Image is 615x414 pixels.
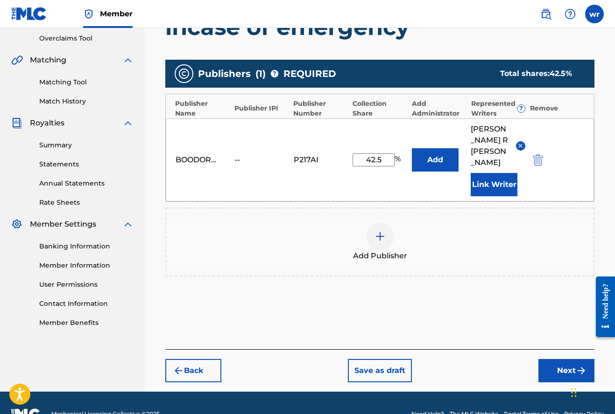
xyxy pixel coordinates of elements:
a: Public Search [537,5,555,23]
div: Drag [571,379,577,407]
button: Add [412,148,459,172]
span: % [395,153,403,166]
iframe: Resource Center [589,267,615,347]
span: ? [517,105,525,112]
img: MLC Logo [11,7,47,21]
div: User Menu [585,5,604,23]
a: Banking Information [39,241,134,251]
span: Matching [30,55,66,66]
img: expand [122,55,134,66]
div: Publisher Number [293,99,348,118]
img: help [565,8,576,20]
div: Total shares: [500,68,576,79]
a: Summary [39,140,134,150]
a: Matching Tool [39,77,134,87]
span: Member Settings [30,219,96,230]
div: Publisher Name [175,99,230,118]
img: add [375,231,386,242]
button: Next [538,359,594,382]
img: Matching [11,55,23,66]
a: User Permissions [39,280,134,290]
span: ? [271,70,278,77]
img: publishers [178,68,190,79]
button: Link Writer [471,173,517,196]
span: Royalties [30,117,64,129]
img: remove-from-list-button [517,142,524,149]
span: Member [100,8,133,19]
a: Annual Statements [39,179,134,188]
img: search [540,8,551,20]
a: Match History [39,97,134,106]
img: f7272a7cc735f4ea7f67.svg [576,365,587,376]
button: Save as draft [348,359,412,382]
span: REQUIRED [283,67,336,81]
img: Member Settings [11,219,22,230]
img: 12a2ab48e56ec057fbd8.svg [533,154,543,166]
div: Remove [530,103,585,113]
a: Contact Information [39,299,134,309]
img: expand [122,117,134,129]
span: ( 1 ) [255,67,266,81]
a: Member Information [39,261,134,270]
img: Top Rightsholder [83,8,94,20]
a: Statements [39,159,134,169]
a: Overclaims Tool [39,34,134,43]
a: Member Benefits [39,318,134,328]
img: expand [122,219,134,230]
button: Back [165,359,221,382]
div: Publisher IPI [234,103,289,113]
a: Rate Sheets [39,198,134,207]
span: Add Publisher [353,250,407,262]
img: Royalties [11,117,22,129]
div: Help [561,5,580,23]
span: 42.5 % [550,69,572,78]
div: Collection Share [353,99,407,118]
iframe: Chat Widget [568,369,615,414]
span: [PERSON_NAME] R [PERSON_NAME] [471,124,509,168]
img: 7ee5dd4eb1f8a8e3ef2f.svg [173,365,184,376]
div: Represented Writers [471,99,526,118]
span: Publishers [198,67,251,81]
div: Add Administrator [412,99,467,118]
